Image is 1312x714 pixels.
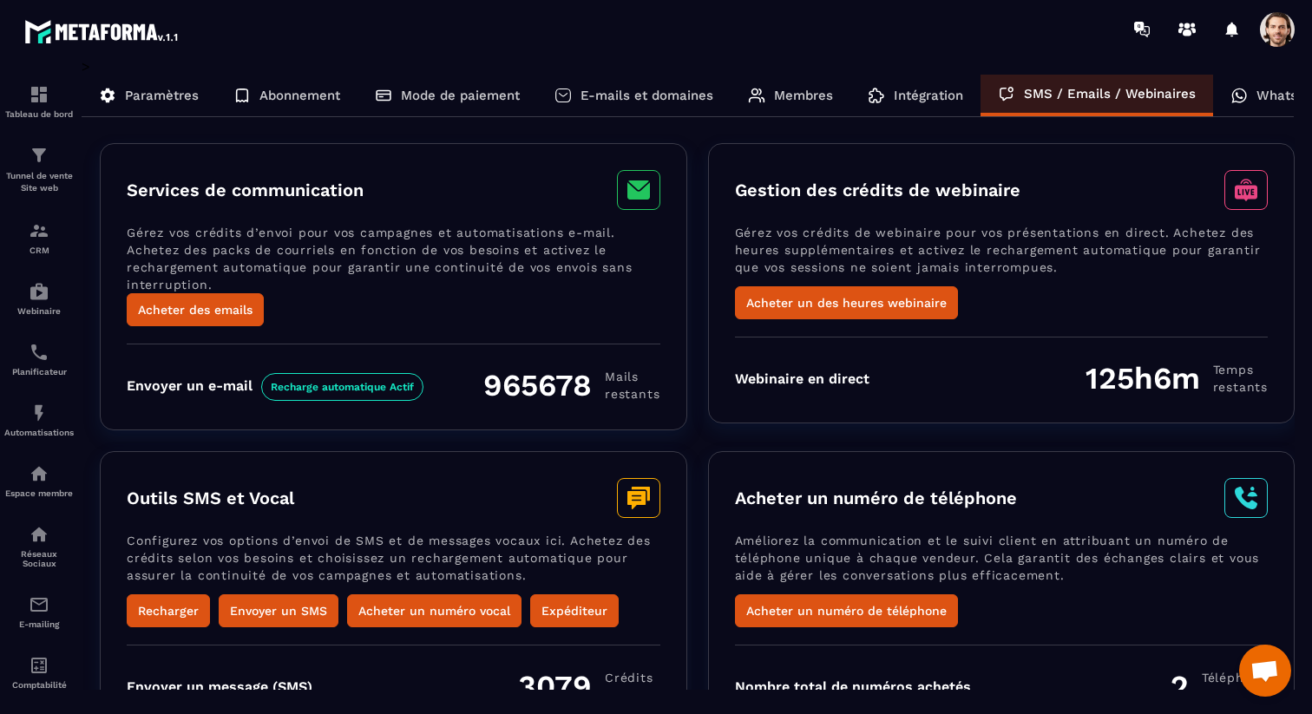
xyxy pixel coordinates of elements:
[29,463,49,484] img: automations
[261,373,423,401] span: Recharge automatique Actif
[1239,645,1291,697] div: Ouvrir le chat
[4,428,74,437] p: Automatisations
[518,668,659,704] div: 3079
[1213,361,1268,378] span: Temps
[4,619,74,629] p: E-mailing
[4,329,74,390] a: schedulerschedulerPlanificateur
[29,655,49,676] img: accountant
[4,207,74,268] a: formationformationCRM
[1171,668,1268,704] div: 2
[29,342,49,363] img: scheduler
[127,678,312,695] div: Envoyer un message (SMS)
[29,524,49,545] img: social-network
[401,88,520,103] p: Mode de paiement
[4,450,74,511] a: automationsautomationsEspace membre
[735,224,1269,286] p: Gérez vos crédits de webinaire pour vos présentations en direct. Achetez des heures supplémentair...
[735,594,958,627] button: Acheter un numéro de téléphone
[29,281,49,302] img: automations
[735,180,1020,200] h3: Gestion des crédits de webinaire
[127,488,294,508] h3: Outils SMS et Vocal
[4,549,74,568] p: Réseaux Sociaux
[29,145,49,166] img: formation
[735,370,869,387] div: Webinaire en direct
[125,88,199,103] p: Paramètres
[4,680,74,690] p: Comptabilité
[4,511,74,581] a: social-networksocial-networkRéseaux Sociaux
[347,594,522,627] button: Acheter un numéro vocal
[4,390,74,450] a: automationsautomationsAutomatisations
[605,669,659,686] span: Crédits
[127,180,364,200] h3: Services de communication
[735,488,1017,508] h3: Acheter un numéro de téléphone
[4,367,74,377] p: Planificateur
[894,88,963,103] p: Intégration
[735,532,1269,594] p: Améliorez la communication et le suivi client en attribuant un numéro de téléphone unique à chaqu...
[259,88,340,103] p: Abonnement
[4,132,74,207] a: formationformationTunnel de vente Site web
[127,293,264,326] button: Acheter des emails
[774,88,833,103] p: Membres
[127,532,660,594] p: Configurez vos options d’envoi de SMS et de messages vocaux ici. Achetez des crédits selon vos be...
[1086,360,1268,396] div: 125h6m
[29,220,49,241] img: formation
[4,642,74,703] a: accountantaccountantComptabilité
[4,71,74,132] a: formationformationTableau de bord
[605,368,659,385] span: Mails
[4,246,74,255] p: CRM
[530,594,619,627] button: Expéditeur
[4,268,74,329] a: automationsautomationsWebinaire
[1024,86,1196,102] p: SMS / Emails / Webinaires
[1202,686,1268,704] span: Nombre
[4,581,74,642] a: emailemailE-mailing
[219,594,338,627] button: Envoyer un SMS
[483,367,659,403] div: 965678
[29,84,49,105] img: formation
[1202,669,1268,686] span: Téléphone
[127,594,210,627] button: Recharger
[735,678,971,695] div: Nombre total de numéros achetés
[4,109,74,119] p: Tableau de bord
[4,488,74,498] p: Espace membre
[4,170,74,194] p: Tunnel de vente Site web
[24,16,180,47] img: logo
[29,403,49,423] img: automations
[29,594,49,615] img: email
[1213,378,1268,396] span: restants
[127,377,423,394] div: Envoyer un e-mail
[605,385,659,403] span: restants
[581,88,713,103] p: E-mails et domaines
[605,686,659,704] span: restants
[127,224,660,293] p: Gérez vos crédits d’envoi pour vos campagnes et automatisations e-mail. Achetez des packs de cour...
[4,306,74,316] p: Webinaire
[735,286,958,319] button: Acheter un des heures webinaire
